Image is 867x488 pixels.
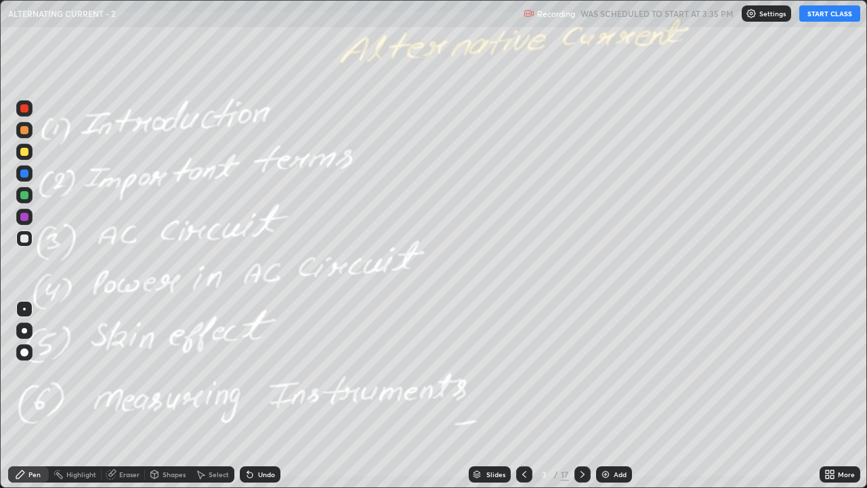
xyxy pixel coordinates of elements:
[614,471,627,478] div: Add
[799,5,860,22] button: START CLASS
[8,8,115,19] p: ALTERNATING CURRENT - 2
[561,468,569,481] div: 17
[66,471,96,478] div: Highlight
[600,469,611,480] img: add-slide-button
[759,10,786,17] p: Settings
[258,471,275,478] div: Undo
[28,471,41,478] div: Pen
[838,471,855,478] div: More
[538,470,551,479] div: 3
[537,9,575,19] p: Recording
[209,471,229,478] div: Select
[580,7,734,20] h5: WAS SCHEDULED TO START AT 3:35 PM
[119,471,140,478] div: Eraser
[554,470,558,479] div: /
[524,8,534,19] img: recording.375f2c34.svg
[486,471,505,478] div: Slides
[163,471,186,478] div: Shapes
[746,8,757,19] img: class-settings-icons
